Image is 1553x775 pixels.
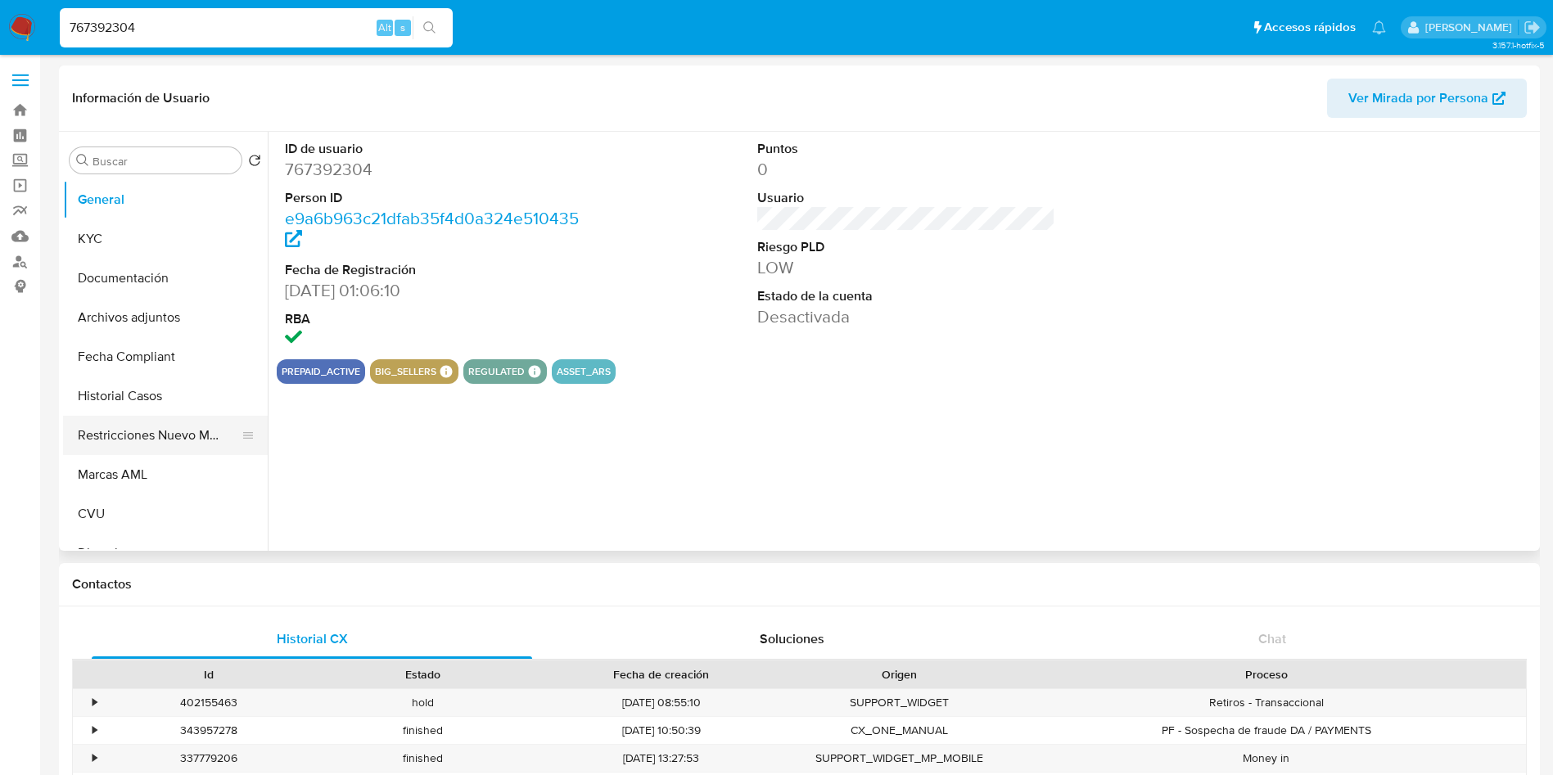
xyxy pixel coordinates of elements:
input: Buscar usuario o caso... [60,17,453,38]
a: Notificaciones [1372,20,1386,34]
span: Chat [1258,629,1286,648]
div: SUPPORT_WIDGET_MP_MOBILE [792,745,1007,772]
dt: Fecha de Registración [285,261,584,279]
button: Marcas AML [63,455,268,494]
dd: 767392304 [285,158,584,181]
h1: Contactos [72,576,1527,593]
button: General [63,180,268,219]
div: • [93,750,97,766]
dt: Person ID [285,189,584,207]
div: Money in [1007,745,1526,772]
span: s [400,20,405,35]
button: Restricciones Nuevo Mundo [63,416,255,455]
div: Proceso [1018,666,1515,683]
button: Archivos adjuntos [63,298,268,337]
button: KYC [63,219,268,259]
div: • [93,723,97,738]
div: 343957278 [102,717,316,744]
div: [DATE] 08:55:10 [530,689,792,716]
button: regulated [468,368,525,375]
a: Salir [1524,19,1541,36]
button: prepaid_active [282,368,360,375]
dt: Usuario [757,189,1056,207]
span: Historial CX [277,629,348,648]
div: PF - Sospecha de fraude DA / PAYMENTS [1007,717,1526,744]
input: Buscar [93,154,235,169]
dt: RBA [285,310,584,328]
div: Estado [327,666,519,683]
div: Id [113,666,305,683]
div: Origen [804,666,995,683]
span: Ver Mirada por Persona [1348,79,1488,118]
dd: [DATE] 01:06:10 [285,279,584,302]
button: Direcciones [63,534,268,573]
div: finished [316,745,530,772]
p: sandra.helbardt@mercadolibre.com [1425,20,1518,35]
div: Retiros - Transaccional [1007,689,1526,716]
button: Historial Casos [63,376,268,416]
dd: 0 [757,158,1056,181]
button: asset_ars [557,368,611,375]
div: 337779206 [102,745,316,772]
span: Alt [378,20,391,35]
div: finished [316,717,530,744]
div: [DATE] 13:27:53 [530,745,792,772]
dt: Estado de la cuenta [757,287,1056,305]
div: CX_ONE_MANUAL [792,717,1007,744]
div: [DATE] 10:50:39 [530,717,792,744]
span: Accesos rápidos [1264,19,1356,36]
dt: ID de usuario [285,140,584,158]
div: Fecha de creación [542,666,781,683]
button: big_sellers [375,368,436,375]
dd: Desactivada [757,305,1056,328]
div: • [93,695,97,710]
button: Fecha Compliant [63,337,268,376]
div: 402155463 [102,689,316,716]
button: Volver al orden por defecto [248,154,261,172]
button: CVU [63,494,268,534]
div: SUPPORT_WIDGET [792,689,1007,716]
button: Ver Mirada por Persona [1327,79,1527,118]
button: search-icon [413,16,446,39]
span: Soluciones [760,629,824,648]
button: Documentación [63,259,268,298]
a: e9a6b963c21dfab35f4d0a324e510435 [285,206,579,253]
button: Buscar [76,154,89,167]
dt: Puntos [757,140,1056,158]
dt: Riesgo PLD [757,238,1056,256]
dd: LOW [757,256,1056,279]
div: hold [316,689,530,716]
h1: Información de Usuario [72,90,210,106]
